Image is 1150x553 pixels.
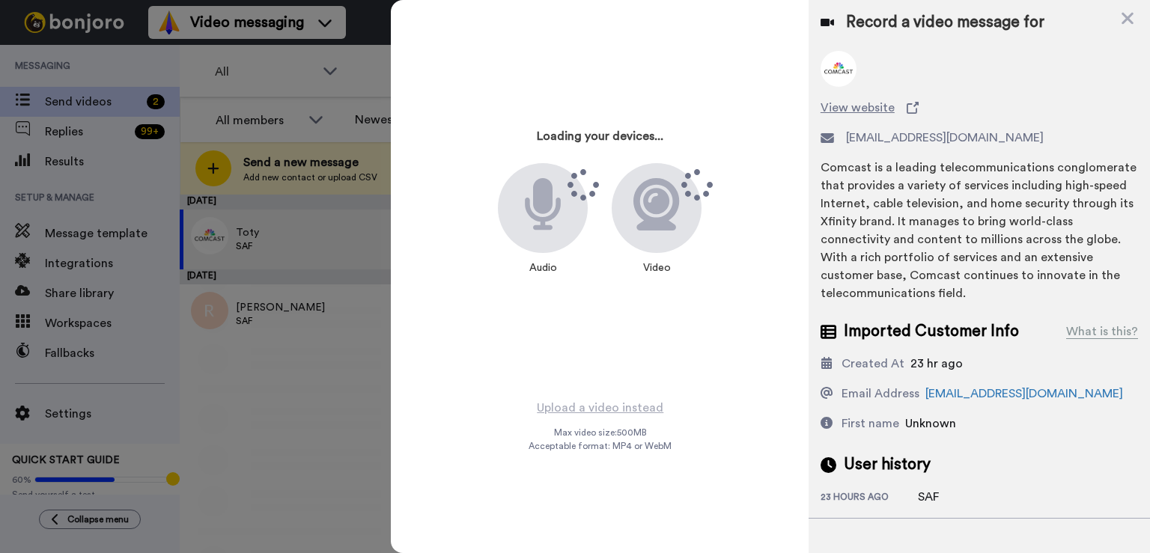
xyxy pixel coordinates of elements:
[821,99,895,117] span: View website
[842,385,919,403] div: Email Address
[842,355,904,373] div: Created At
[910,358,963,370] span: 23 hr ago
[529,440,672,452] span: Acceptable format: MP4 or WebM
[537,130,663,144] h3: Loading your devices...
[905,418,956,430] span: Unknown
[553,427,646,439] span: Max video size: 500 MB
[844,453,931,476] span: User history
[846,129,1044,147] span: [EMAIL_ADDRESS][DOMAIN_NAME]
[522,253,565,283] div: Audio
[532,398,668,418] button: Upload a video instead
[821,159,1138,302] div: Comcast is a leading telecommunications conglomerate that provides a variety of services includin...
[844,320,1019,343] span: Imported Customer Info
[842,415,899,433] div: First name
[925,388,1123,400] a: [EMAIL_ADDRESS][DOMAIN_NAME]
[821,99,1138,117] a: View website
[636,253,678,283] div: Video
[821,491,918,506] div: 23 hours ago
[918,488,993,506] div: SAF
[1066,323,1138,340] div: What is this?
